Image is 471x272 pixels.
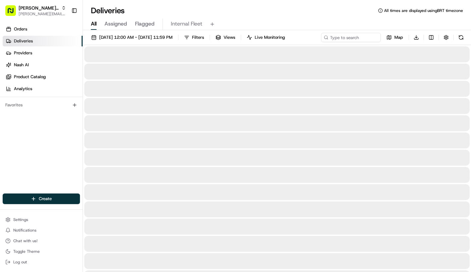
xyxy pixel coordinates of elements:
[13,217,28,222] span: Settings
[3,83,83,94] a: Analytics
[13,238,37,244] span: Chat with us!
[19,11,66,17] button: [PERSON_NAME][EMAIL_ADDRESS][DOMAIN_NAME]
[3,257,80,267] button: Log out
[14,38,33,44] span: Deliveries
[394,34,403,40] span: Map
[3,3,69,19] button: [PERSON_NAME] Org[PERSON_NAME][EMAIL_ADDRESS][DOMAIN_NAME]
[14,62,29,68] span: Nash AI
[104,20,127,28] span: Assigned
[3,48,83,58] a: Providers
[192,34,204,40] span: Filters
[384,8,463,13] span: All times are displayed using BRT timezone
[3,100,80,110] div: Favorites
[3,36,83,46] a: Deliveries
[3,226,80,235] button: Notifications
[213,33,238,42] button: Views
[456,33,466,42] button: Refresh
[135,20,155,28] span: Flagged
[3,215,80,224] button: Settings
[255,34,285,40] span: Live Monitoring
[14,74,46,80] span: Product Catalog
[224,34,235,40] span: Views
[171,20,202,28] span: Internal Fleet
[99,34,172,40] span: [DATE] 12:00 AM - [DATE] 11:59 PM
[3,193,80,204] button: Create
[3,72,83,82] a: Product Catalog
[3,247,80,256] button: Toggle Theme
[14,86,32,92] span: Analytics
[383,33,406,42] button: Map
[3,24,83,34] a: Orders
[181,33,207,42] button: Filters
[39,196,52,202] span: Create
[321,33,381,42] input: Type to search
[3,236,80,245] button: Chat with us!
[19,5,59,11] button: [PERSON_NAME] Org
[14,50,32,56] span: Providers
[13,228,36,233] span: Notifications
[13,249,40,254] span: Toggle Theme
[13,259,27,265] span: Log out
[14,26,27,32] span: Orders
[88,33,175,42] button: [DATE] 12:00 AM - [DATE] 11:59 PM
[244,33,288,42] button: Live Monitoring
[3,60,83,70] a: Nash AI
[91,20,97,28] span: All
[91,5,125,16] h1: Deliveries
